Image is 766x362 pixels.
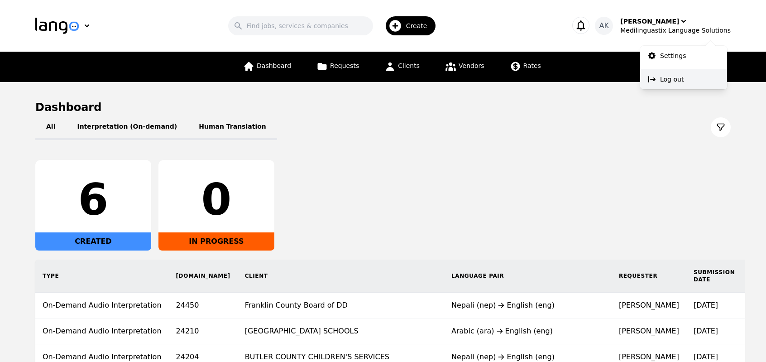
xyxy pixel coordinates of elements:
td: On-Demand Audio Interpretation [35,293,169,319]
button: AK[PERSON_NAME]Medilinguastix Language Solutions [595,17,731,35]
a: Vendors [440,52,489,82]
p: Log out [660,75,684,84]
p: Settings [660,51,686,60]
button: All [35,115,66,140]
span: Vendors [459,62,484,69]
td: On-Demand Audio Interpretation [35,319,169,344]
div: Arabic (ara) English (eng) [451,326,604,337]
div: IN PROGRESS [158,232,274,251]
th: Requester [612,260,686,293]
div: [PERSON_NAME] [620,17,679,26]
td: 24450 [169,293,238,319]
div: CREATED [35,232,151,251]
input: Find jobs, services & companies [228,16,373,35]
button: Filter [711,117,731,137]
th: [DOMAIN_NAME] [169,260,238,293]
span: Clients [398,62,420,69]
span: Requests [330,62,359,69]
div: 6 [43,178,144,222]
h1: Dashboard [35,100,731,115]
td: [PERSON_NAME] [612,319,686,344]
td: Franklin County Board of DD [238,293,444,319]
time: [DATE] [694,352,718,361]
span: Dashboard [257,62,291,69]
th: Type [35,260,169,293]
th: Submission Date [686,260,742,293]
span: AK [599,20,609,31]
td: [GEOGRAPHIC_DATA] SCHOOLS [238,319,444,344]
a: Rates [504,52,546,82]
div: 0 [166,178,267,222]
a: Clients [379,52,425,82]
span: Create [406,21,434,30]
button: Interpretation (On-demand) [66,115,188,140]
a: Requests [311,52,364,82]
a: Dashboard [238,52,297,82]
button: Create [373,13,441,39]
img: Logo [35,18,79,34]
td: 24210 [169,319,238,344]
time: [DATE] [694,301,718,309]
span: Rates [523,62,541,69]
button: Human Translation [188,115,277,140]
div: Medilinguastix Language Solutions [620,26,731,35]
time: [DATE] [694,327,718,335]
th: Language Pair [444,260,612,293]
td: [PERSON_NAME] [612,293,686,319]
th: Client [238,260,444,293]
div: Nepali (nep) English (eng) [451,300,604,311]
